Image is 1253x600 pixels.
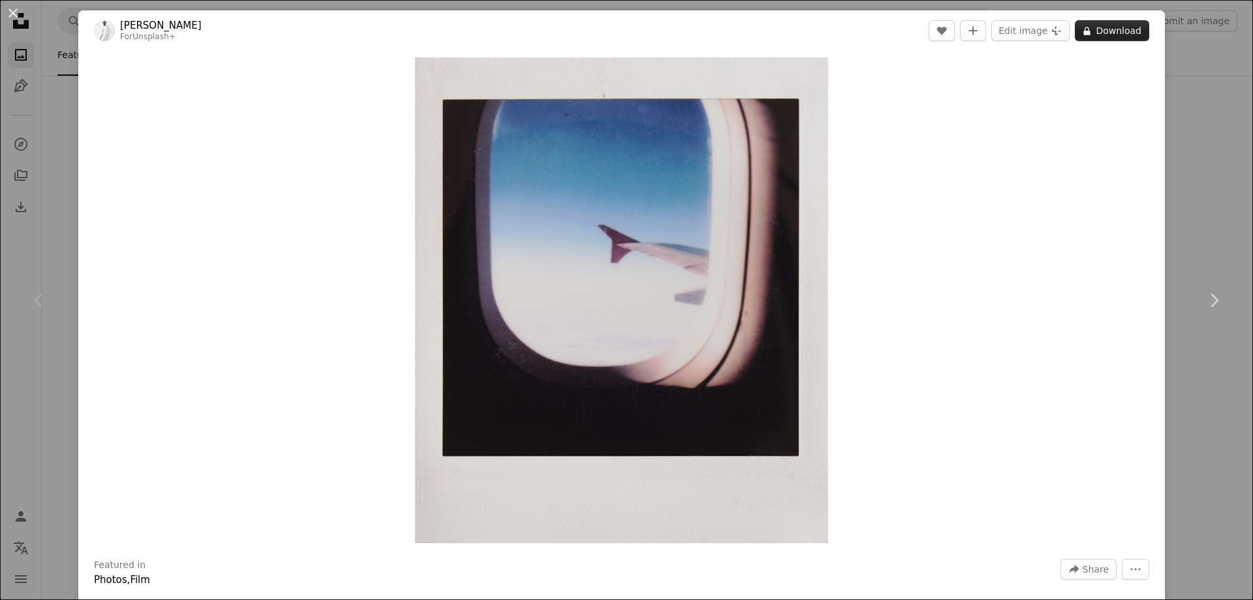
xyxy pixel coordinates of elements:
[127,574,131,586] span: ,
[991,20,1070,41] button: Edit image
[94,559,146,572] h3: Featured in
[120,19,202,32] a: [PERSON_NAME]
[415,57,829,543] img: View from an airplane window, looking at the wing.
[1083,560,1109,579] span: Share
[415,57,829,543] button: Zoom in on this image
[120,32,202,42] div: For
[1075,20,1149,41] button: Download
[94,574,127,586] a: Photos
[960,20,986,41] button: Add to Collection
[132,32,176,41] a: Unsplash+
[1060,559,1117,580] button: Share this image
[1175,238,1253,363] a: Next
[94,20,115,41] img: Go to Andrej Lišakov's profile
[1122,559,1149,580] button: More Actions
[130,574,149,586] a: Film
[929,20,955,41] button: Like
